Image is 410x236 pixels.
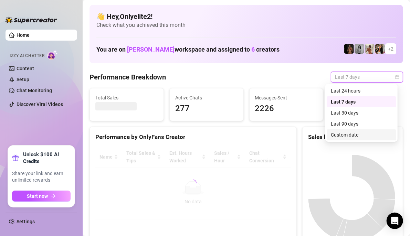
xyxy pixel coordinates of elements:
[308,132,397,142] div: Sales by OnlyFans Creator
[12,170,71,184] span: Share your link and earn unlimited rewards
[251,46,255,53] span: 6
[17,32,30,38] a: Home
[95,132,291,142] div: Performance by OnlyFans Creator
[47,50,58,60] img: AI Chatter
[188,178,198,188] span: loading
[327,96,396,107] div: Last 7 days
[387,213,403,229] div: Open Intercom Messenger
[96,12,396,21] h4: 👋 Hey, Onlyelite2 !
[175,94,238,101] span: Active Chats
[90,72,166,82] h4: Performance Breakdown
[355,44,364,54] img: A
[344,44,354,54] img: the_bohema
[6,17,57,23] img: logo-BBDzfeDw.svg
[388,45,393,53] span: + 2
[335,72,399,82] span: Last 7 days
[331,109,392,117] div: Last 30 days
[10,53,44,59] span: Izzy AI Chatter
[51,194,56,199] span: arrow-right
[96,46,280,53] h1: You are on workspace and assigned to creators
[17,219,35,224] a: Settings
[327,118,396,129] div: Last 90 days
[127,46,175,53] span: [PERSON_NAME]
[12,154,19,161] span: gift
[27,193,48,199] span: Start now
[327,129,396,140] div: Custom date
[375,44,385,54] img: AdelDahan
[331,98,392,106] div: Last 7 days
[95,94,158,101] span: Total Sales
[255,102,318,115] span: 2226
[327,107,396,118] div: Last 30 days
[23,151,71,165] strong: Unlock $100 AI Credits
[331,131,392,139] div: Custom date
[255,94,318,101] span: Messages Sent
[331,87,392,95] div: Last 24 hours
[365,44,375,54] img: Green
[12,191,71,202] button: Start nowarrow-right
[331,120,392,128] div: Last 90 days
[17,101,63,107] a: Discover Viral Videos
[17,66,34,71] a: Content
[96,21,396,29] span: Check what you achieved this month
[175,102,238,115] span: 277
[17,77,29,82] a: Setup
[327,85,396,96] div: Last 24 hours
[395,75,399,79] span: calendar
[17,88,52,93] a: Chat Monitoring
